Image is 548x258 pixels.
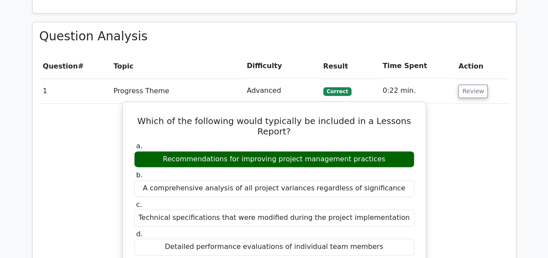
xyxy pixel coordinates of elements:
button: Review [458,85,488,98]
div: A comprehensive analysis of all project variances regardless of significance [134,180,414,197]
td: 1 [39,78,110,103]
span: Question [43,62,78,70]
span: b. [136,171,143,179]
th: Time Spent [379,54,455,78]
div: Technical specifications that were modified during the project implementation [134,209,414,226]
span: d. [136,230,143,238]
th: Result [320,54,379,78]
h5: Which of the following would typically be included in a Lessons Report? [133,116,415,137]
h3: Question Analysis [39,29,509,44]
th: # [39,54,110,78]
td: Advanced [243,78,320,103]
th: Action [455,54,509,78]
span: c. [136,200,142,209]
th: Difficulty [243,54,320,78]
th: Topic [110,54,243,78]
span: Correct [323,87,351,96]
td: Progress Theme [110,78,243,103]
div: Detailed performance evaluations of individual team members [134,238,414,255]
div: Recommendations for improving project management practices [134,151,414,168]
span: a. [136,142,143,150]
td: 0:22 min. [379,78,455,103]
